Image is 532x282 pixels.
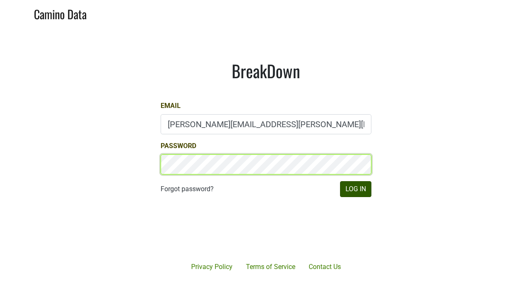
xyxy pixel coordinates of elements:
[161,61,371,81] h1: BreakDown
[239,259,302,275] a: Terms of Service
[302,259,348,275] a: Contact Us
[161,184,214,194] a: Forgot password?
[161,141,196,151] label: Password
[340,181,371,197] button: Log In
[161,101,181,111] label: Email
[34,3,87,23] a: Camino Data
[184,259,239,275] a: Privacy Policy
